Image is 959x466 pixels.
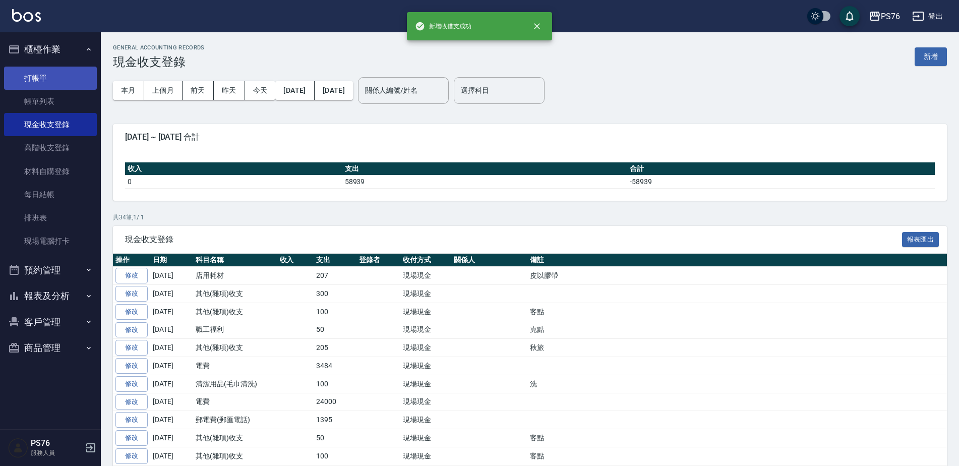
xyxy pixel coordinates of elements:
a: 帳單列表 [4,90,97,113]
a: 修改 [115,304,148,320]
td: 克點 [527,321,947,339]
a: 打帳單 [4,67,97,90]
button: 預約管理 [4,257,97,283]
a: 修改 [115,448,148,464]
p: 服務人員 [31,448,82,457]
a: 新增 [915,51,947,61]
td: 其他(雜項)收支 [193,339,277,357]
button: 客戶管理 [4,309,97,335]
td: 客點 [527,303,947,321]
td: 其他(雜項)收支 [193,429,277,447]
td: [DATE] [150,339,193,357]
div: PS76 [881,10,900,23]
td: [DATE] [150,357,193,375]
td: 現場現金 [400,411,451,429]
td: [DATE] [150,321,193,339]
th: 收入 [277,254,314,267]
td: 店用耗材 [193,267,277,285]
td: [DATE] [150,411,193,429]
td: 現場現金 [400,285,451,303]
button: close [526,15,548,37]
td: 洗 [527,375,947,393]
span: 新增收借支成功 [415,21,471,31]
th: 科目名稱 [193,254,277,267]
td: [DATE] [150,267,193,285]
p: 共 34 筆, 1 / 1 [113,213,947,222]
h5: PS76 [31,438,82,448]
a: 修改 [115,412,148,428]
button: PS76 [865,6,904,27]
img: Person [8,438,28,458]
td: 電費 [193,357,277,375]
button: 報表匯出 [902,232,939,248]
td: 現場現金 [400,267,451,285]
button: 昨天 [214,81,245,100]
button: 報表及分析 [4,283,97,309]
td: 秋旅 [527,339,947,357]
td: 客點 [527,429,947,447]
td: 1395 [314,411,356,429]
td: 現場現金 [400,303,451,321]
td: [DATE] [150,393,193,411]
a: 現金收支登錄 [4,113,97,136]
td: 現場現金 [400,339,451,357]
td: [DATE] [150,375,193,393]
button: 今天 [245,81,276,100]
button: save [840,6,860,26]
td: [DATE] [150,429,193,447]
th: 支出 [314,254,356,267]
th: 登錄者 [356,254,400,267]
td: 300 [314,285,356,303]
td: 現場現金 [400,393,451,411]
a: 修改 [115,430,148,446]
td: 郵電費(郵匯電話) [193,411,277,429]
th: 合計 [627,162,935,176]
th: 支出 [342,162,627,176]
td: 100 [314,447,356,465]
td: 現場現金 [400,429,451,447]
td: 電費 [193,393,277,411]
td: [DATE] [150,447,193,465]
td: 50 [314,429,356,447]
span: 現金收支登錄 [125,235,902,245]
button: 櫃檯作業 [4,36,97,63]
td: [DATE] [150,303,193,321]
td: 現場現金 [400,375,451,393]
td: [DATE] [150,285,193,303]
td: 現場現金 [400,321,451,339]
td: -58939 [627,175,935,188]
button: 新增 [915,47,947,66]
a: 每日結帳 [4,183,97,206]
a: 修改 [115,340,148,356]
th: 收付方式 [400,254,451,267]
button: 本月 [113,81,144,100]
a: 修改 [115,394,148,410]
button: 上個月 [144,81,183,100]
button: 前天 [183,81,214,100]
td: 0 [125,175,342,188]
a: 高階收支登錄 [4,136,97,159]
td: 205 [314,339,356,357]
button: [DATE] [315,81,353,100]
a: 修改 [115,322,148,338]
th: 備註 [527,254,947,267]
td: 客點 [527,447,947,465]
td: 皮以膠帶 [527,267,947,285]
a: 排班表 [4,206,97,229]
td: 現場現金 [400,447,451,465]
a: 現場電腦打卡 [4,229,97,253]
h3: 現金收支登錄 [113,55,205,69]
a: 修改 [115,286,148,302]
button: 商品管理 [4,335,97,361]
img: Logo [12,9,41,22]
td: 58939 [342,175,627,188]
th: 日期 [150,254,193,267]
span: [DATE] ~ [DATE] 合計 [125,132,935,142]
th: 收入 [125,162,342,176]
td: 3484 [314,357,356,375]
td: 現場現金 [400,357,451,375]
th: 關係人 [451,254,527,267]
h2: GENERAL ACCOUNTING RECORDS [113,44,205,51]
td: 50 [314,321,356,339]
td: 24000 [314,393,356,411]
